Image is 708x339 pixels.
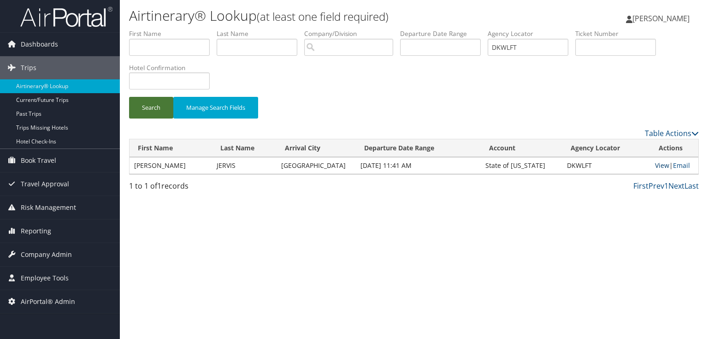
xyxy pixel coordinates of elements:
[21,243,72,266] span: Company Admin
[129,63,217,72] label: Hotel Confirmation
[277,157,356,174] td: [GEOGRAPHIC_DATA]
[212,157,277,174] td: JERVIS
[356,157,481,174] td: [DATE] 11:41 AM
[626,5,699,32] a: [PERSON_NAME]
[645,128,699,138] a: Table Actions
[684,181,699,191] a: Last
[664,181,668,191] a: 1
[304,29,400,38] label: Company/Division
[21,172,69,196] span: Travel Approval
[257,9,389,24] small: (at least one field required)
[650,157,698,174] td: |
[562,157,651,174] td: DKWLFT
[562,139,651,157] th: Agency Locator: activate to sort column ascending
[21,33,58,56] span: Dashboards
[21,220,51,243] span: Reporting
[21,56,36,79] span: Trips
[129,180,261,196] div: 1 to 1 of records
[20,6,112,28] img: airportal-logo.png
[129,97,173,119] button: Search
[21,290,75,313] span: AirPortal® Admin
[649,181,664,191] a: Prev
[356,139,481,157] th: Departure Date Range: activate to sort column ascending
[632,13,690,24] span: [PERSON_NAME]
[673,161,690,170] a: Email
[655,161,669,170] a: View
[277,139,356,157] th: Arrival City: activate to sort column ascending
[21,149,56,172] span: Book Travel
[130,139,212,157] th: First Name: activate to sort column ascending
[481,157,562,174] td: State of [US_STATE]
[21,267,69,290] span: Employee Tools
[488,29,575,38] label: Agency Locator
[212,139,277,157] th: Last Name: activate to sort column ascending
[217,29,304,38] label: Last Name
[575,29,663,38] label: Ticket Number
[129,6,509,25] h1: Airtinerary® Lookup
[21,196,76,219] span: Risk Management
[157,181,161,191] span: 1
[481,139,562,157] th: Account: activate to sort column ascending
[668,181,684,191] a: Next
[129,29,217,38] label: First Name
[173,97,258,119] button: Manage Search Fields
[633,181,649,191] a: First
[650,139,698,157] th: Actions
[400,29,488,38] label: Departure Date Range
[130,157,212,174] td: [PERSON_NAME]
